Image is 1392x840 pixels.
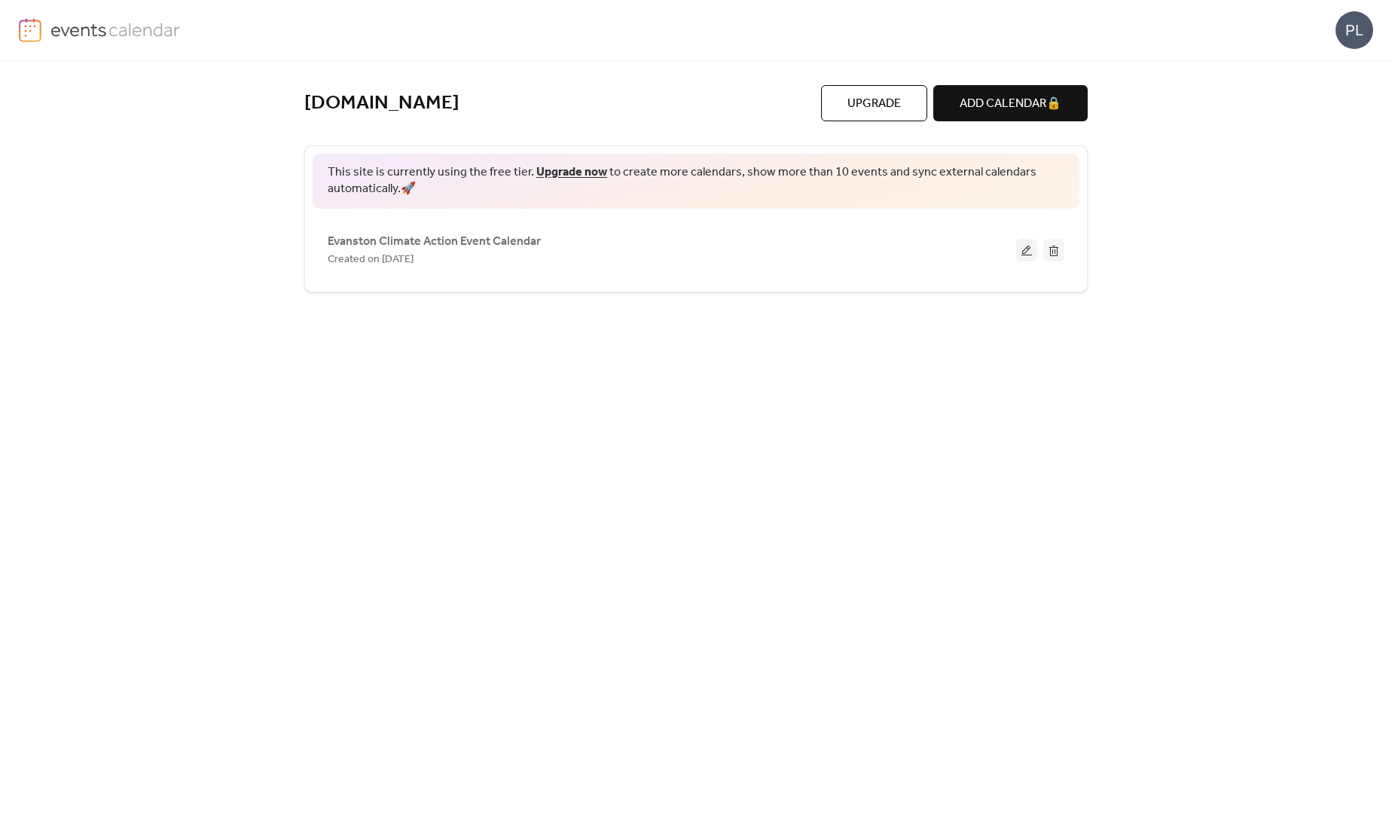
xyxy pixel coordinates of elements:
img: logo-type [50,18,181,41]
a: Evanston Climate Action Event Calendar [328,237,541,246]
span: Upgrade [847,95,901,113]
span: Evanston Climate Action Event Calendar [328,233,541,251]
div: PL [1336,11,1373,49]
button: Upgrade [821,85,927,121]
span: Created on [DATE] [328,251,414,269]
a: Upgrade now [536,160,607,184]
a: [DOMAIN_NAME] [304,91,459,116]
img: logo [19,18,41,42]
span: This site is currently using the free tier. to create more calendars, show more than 10 events an... [328,164,1064,198]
